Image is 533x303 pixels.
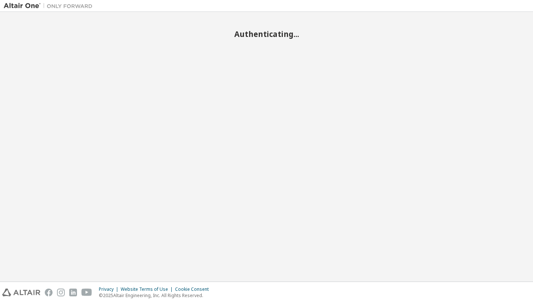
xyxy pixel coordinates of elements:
[121,286,175,292] div: Website Terms of Use
[99,292,213,299] p: © 2025 Altair Engineering, Inc. All Rights Reserved.
[57,289,65,296] img: instagram.svg
[4,2,96,10] img: Altair One
[45,289,53,296] img: facebook.svg
[4,29,529,39] h2: Authenticating...
[69,289,77,296] img: linkedin.svg
[81,289,92,296] img: youtube.svg
[2,289,40,296] img: altair_logo.svg
[99,286,121,292] div: Privacy
[175,286,213,292] div: Cookie Consent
